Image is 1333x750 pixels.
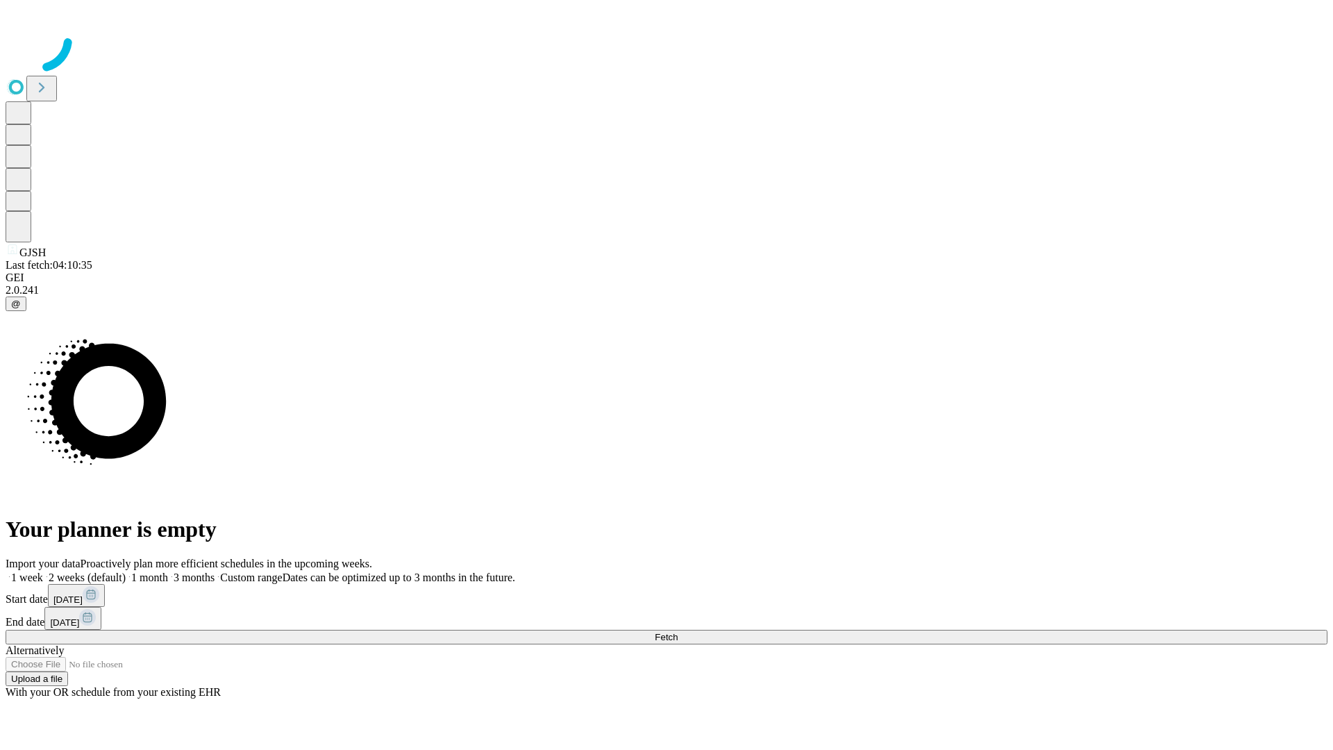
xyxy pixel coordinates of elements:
[6,644,64,656] span: Alternatively
[81,558,372,569] span: Proactively plan more efficient schedules in the upcoming weeks.
[6,272,1327,284] div: GEI
[655,632,678,642] span: Fetch
[49,572,126,583] span: 2 weeks (default)
[6,584,1327,607] div: Start date
[6,686,221,698] span: With your OR schedule from your existing EHR
[6,630,1327,644] button: Fetch
[11,572,43,583] span: 1 week
[48,584,105,607] button: [DATE]
[283,572,515,583] span: Dates can be optimized up to 3 months in the future.
[6,259,92,271] span: Last fetch: 04:10:35
[6,297,26,311] button: @
[131,572,168,583] span: 1 month
[44,607,101,630] button: [DATE]
[19,247,46,258] span: GJSH
[6,558,81,569] span: Import your data
[6,517,1327,542] h1: Your planner is empty
[50,617,79,628] span: [DATE]
[11,299,21,309] span: @
[6,284,1327,297] div: 2.0.241
[174,572,215,583] span: 3 months
[220,572,282,583] span: Custom range
[6,672,68,686] button: Upload a file
[53,594,83,605] span: [DATE]
[6,607,1327,630] div: End date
